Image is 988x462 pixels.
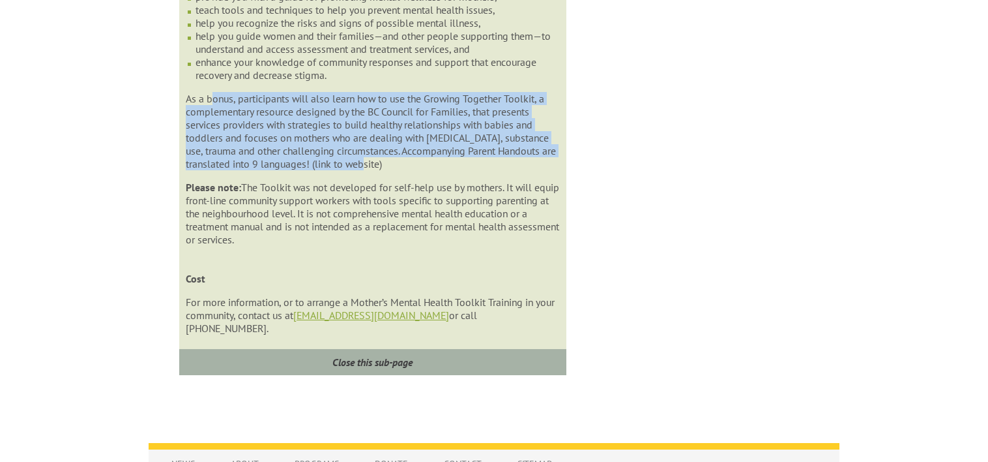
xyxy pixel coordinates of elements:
[196,29,559,55] li: help you guide women and their families—and other people supporting them—to understand and access...
[186,181,559,285] p: The Toolkit was not developed for self-help use by mothers. It will equip front-line community su...
[179,349,566,375] a: Close this sub-page
[293,309,449,322] a: [EMAIL_ADDRESS][DOMAIN_NAME]
[186,296,559,335] p: For more information, or to arrange a Mother’s Mental Health Toolkit Training in your community, ...
[186,92,559,170] p: As a bonus, participants will also learn how to use the Growing Together Toolkit, a complementary...
[196,3,559,16] li: teach tools and techniques to help you prevent mental health issues,
[186,272,205,285] strong: Cost
[332,356,413,369] i: Close this sub-page
[186,181,241,194] strong: Please note:
[196,16,559,29] li: help you recognize the risks and signs of possible mental illness,
[196,55,559,82] li: enhance your knowledge of community responses and support that encourage recovery and decrease st...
